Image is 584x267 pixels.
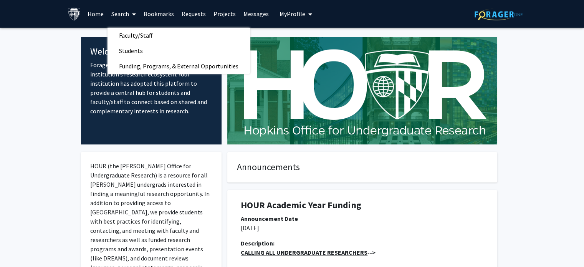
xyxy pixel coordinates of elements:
[84,0,108,27] a: Home
[241,200,484,211] h1: HOUR Academic Year Funding
[227,37,497,144] img: Cover Image
[210,0,240,27] a: Projects
[241,239,484,248] div: Description:
[108,60,250,72] a: Funding, Programs, & External Opportunities
[178,0,210,27] a: Requests
[241,214,484,223] div: Announcement Date
[68,7,81,21] img: Johns Hopkins University Logo
[90,46,213,57] h4: Welcome to ForagerOne
[240,0,273,27] a: Messages
[475,8,523,20] img: ForagerOne Logo
[6,232,33,261] iframe: Chat
[241,249,367,256] u: CALLING ALL UNDERGRADUATE RESEARCHERS
[108,45,250,56] a: Students
[90,60,213,116] p: ForagerOne provides an entry point into our institution’s research ecosystem. Your institution ha...
[140,0,178,27] a: Bookmarks
[108,28,164,43] span: Faculty/Staff
[108,30,250,41] a: Faculty/Staff
[108,0,140,27] a: Search
[241,223,484,232] p: [DATE]
[108,58,250,74] span: Funding, Programs, & External Opportunities
[241,249,376,256] strong: -->
[237,162,488,173] h4: Announcements
[108,43,154,58] span: Students
[280,10,305,18] span: My Profile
